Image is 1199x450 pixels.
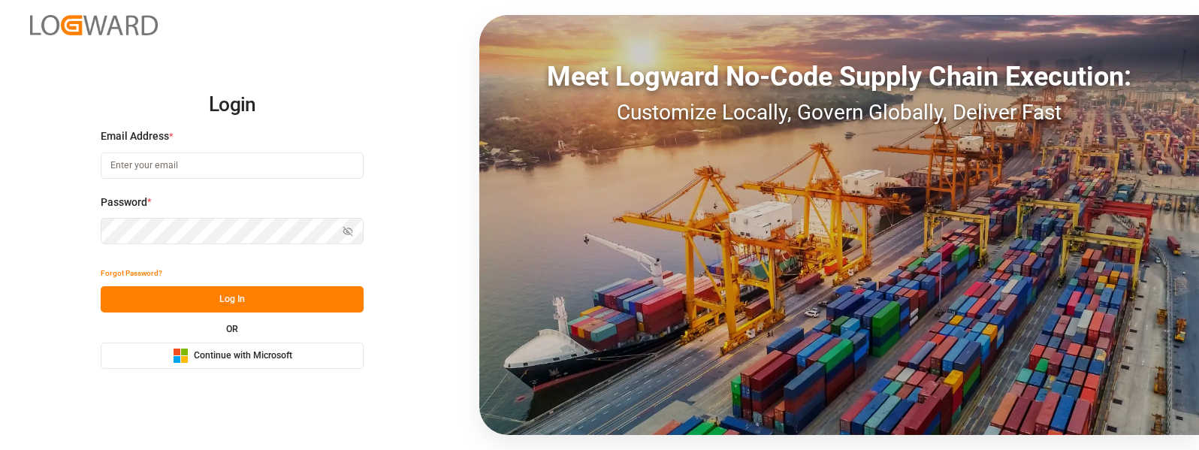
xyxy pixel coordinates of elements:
span: Email Address [101,128,169,144]
h2: Login [101,81,364,129]
button: Log In [101,286,364,313]
div: Meet Logward No-Code Supply Chain Execution: [479,56,1199,97]
div: Customize Locally, Govern Globally, Deliver Fast [479,97,1199,128]
span: Password [101,195,147,210]
span: Continue with Microsoft [194,349,292,363]
button: Continue with Microsoft [101,343,364,369]
input: Enter your email [101,153,364,179]
img: Logward_new_orange.png [30,15,158,35]
button: Forgot Password? [101,260,162,286]
small: OR [226,325,238,334]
